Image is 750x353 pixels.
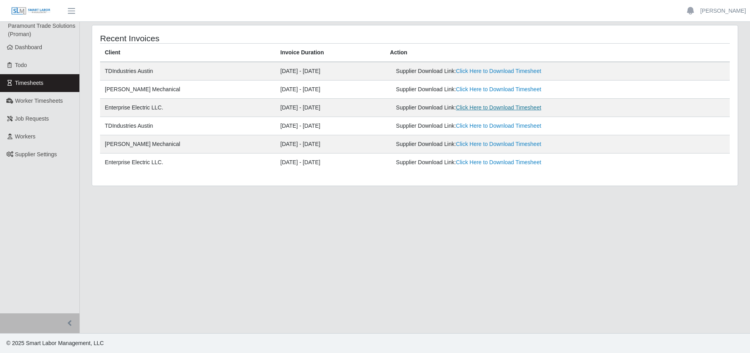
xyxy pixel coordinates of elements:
div: Supplier Download Link: [396,158,607,167]
td: Enterprise Electric LLC. [100,99,276,117]
a: Click Here to Download Timesheet [456,159,541,165]
td: [PERSON_NAME] Mechanical [100,81,276,99]
span: Timesheets [15,80,44,86]
span: Worker Timesheets [15,98,63,104]
span: Supplier Settings [15,151,57,157]
span: Workers [15,133,36,140]
td: [PERSON_NAME] Mechanical [100,135,276,153]
a: Click Here to Download Timesheet [456,123,541,129]
th: Invoice Duration [276,44,385,62]
span: Todo [15,62,27,68]
span: Paramount Trade Solutions (Proman) [8,23,75,37]
h4: Recent Invoices [100,33,355,43]
a: Click Here to Download Timesheet [456,104,541,111]
a: Click Here to Download Timesheet [456,86,541,92]
img: SLM Logo [11,7,51,15]
th: Action [385,44,730,62]
span: Dashboard [15,44,42,50]
td: [DATE] - [DATE] [276,117,385,135]
a: Click Here to Download Timesheet [456,141,541,147]
td: [DATE] - [DATE] [276,99,385,117]
td: [DATE] - [DATE] [276,153,385,172]
span: Job Requests [15,115,49,122]
div: Supplier Download Link: [396,140,607,148]
div: Supplier Download Link: [396,104,607,112]
div: Supplier Download Link: [396,85,607,94]
div: Supplier Download Link: [396,67,607,75]
td: TDIndustries Austin [100,117,276,135]
td: [DATE] - [DATE] [276,62,385,81]
span: © 2025 Smart Labor Management, LLC [6,340,104,346]
td: TDIndustries Austin [100,62,276,81]
th: Client [100,44,276,62]
td: [DATE] - [DATE] [276,81,385,99]
div: Supplier Download Link: [396,122,607,130]
a: [PERSON_NAME] [700,7,746,15]
td: Enterprise Electric LLC. [100,153,276,172]
td: [DATE] - [DATE] [276,135,385,153]
a: Click Here to Download Timesheet [456,68,541,74]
